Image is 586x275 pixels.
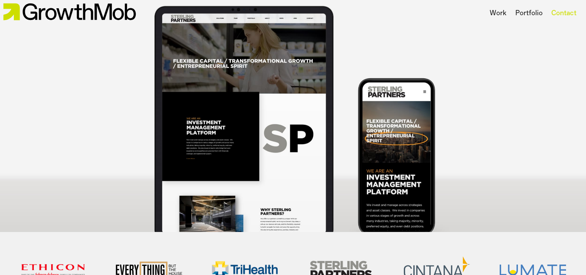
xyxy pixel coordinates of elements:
nav: Main nav [485,6,581,21]
a: Portfolio [515,8,543,19]
a: Contact [551,8,576,19]
a: Work [490,8,507,19]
